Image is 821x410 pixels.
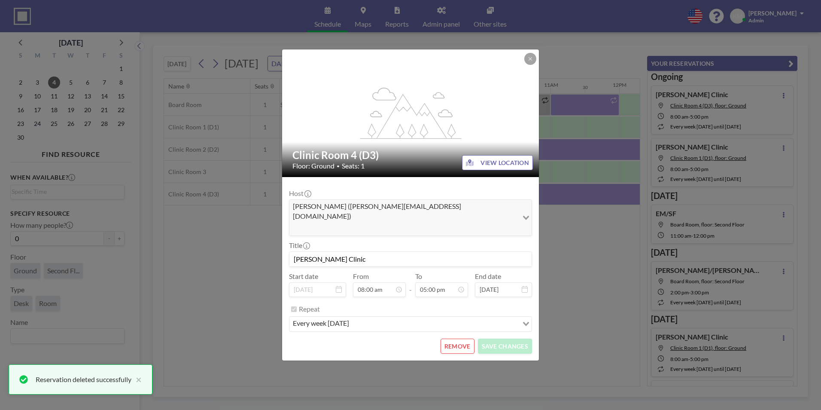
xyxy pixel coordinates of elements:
[36,374,131,385] div: Reservation deleted successfully
[441,339,474,354] button: REMOVE
[337,163,340,169] span: •
[289,189,310,198] label: Host
[360,87,462,138] g: flex-grow: 1.2;
[289,252,532,266] input: (No title)
[415,272,422,281] label: To
[409,275,412,294] span: -
[462,155,533,170] button: VIEW LOCATION
[299,305,320,313] label: Repeat
[475,272,501,281] label: End date
[292,162,334,170] span: Floor: Ground
[289,317,532,331] div: Search for option
[131,374,142,385] button: close
[291,202,517,221] span: [PERSON_NAME] ([PERSON_NAME][EMAIL_ADDRESS][DOMAIN_NAME])
[478,339,532,354] button: SAVE CHANGES
[290,223,517,234] input: Search for option
[292,149,529,162] h2: Clinic Room 4 (D3)
[289,200,532,236] div: Search for option
[352,318,517,330] input: Search for option
[342,162,365,170] span: Seats: 1
[289,241,309,250] label: Title
[353,272,369,281] label: From
[289,272,318,281] label: Start date
[291,318,351,330] span: every week [DATE]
